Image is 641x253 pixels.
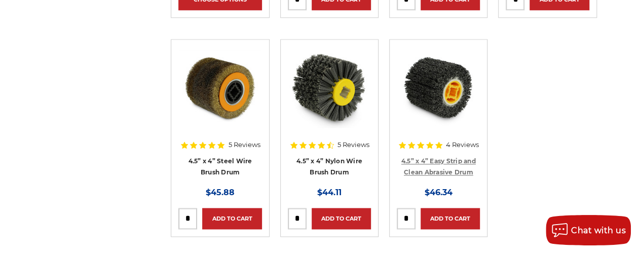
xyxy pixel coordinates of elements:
a: Add to Cart [312,208,371,229]
a: 4.5” x 4” Easy Strip and Clean Abrasive Drum [401,157,476,176]
a: Add to Cart [421,208,480,229]
button: Chat with us [546,215,631,245]
a: 4.5” x 4” Steel Wire Brush Drum [188,157,252,176]
a: 4.5 inch x 4 inch Abrasive steel wire brush [178,47,261,130]
span: $44.11 [317,188,342,197]
span: Chat with us [571,226,626,235]
img: 4.5 inch x 4 inch Abrasive steel wire brush [179,47,260,128]
a: Add to Cart [202,208,261,229]
img: 4.5 inch x 4 inch paint stripping drum [398,47,479,128]
a: 4.5 inch x 4 inch paint stripping drum [397,47,480,130]
span: $46.34 [425,188,453,197]
span: 5 Reviews [337,141,369,148]
span: 4 Reviews [446,141,479,148]
img: 4.5 inch x 4 inch Abrasive nylon brush [289,47,370,128]
a: 4.5” x 4” Nylon Wire Brush Drum [296,157,362,176]
span: $45.88 [206,188,235,197]
span: 5 Reviews [228,141,260,148]
a: 4.5 inch x 4 inch Abrasive nylon brush [288,47,371,130]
